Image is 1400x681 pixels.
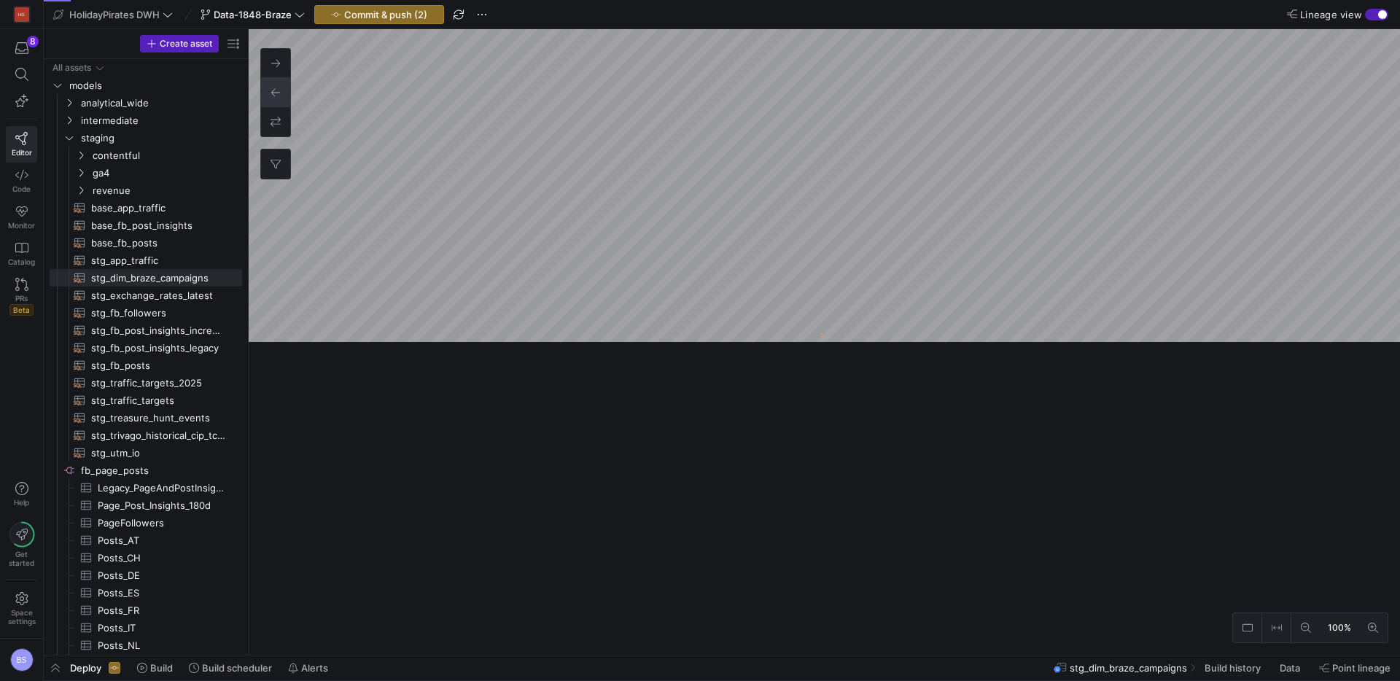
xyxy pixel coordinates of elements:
a: PRsBeta [6,272,37,322]
span: Build scheduler [202,662,272,674]
a: stg_utm_io​​​​​​​​​​ [50,444,242,462]
span: Create asset [160,39,212,49]
span: Commit & push (2) [344,9,427,20]
a: stg_fb_followers​​​​​​​​​​ [50,304,242,322]
a: stg_trivago_historical_cip_tc_revenues​​​​​​​​​​ [50,427,242,444]
span: stg_dim_braze_campaigns​​​​​​​​​​ [91,270,225,287]
button: Create asset [140,35,219,52]
button: Build scheduler [182,655,279,680]
span: Monitor [8,221,35,230]
div: Press SPACE to select this row. [50,584,242,602]
div: Press SPACE to select this row. [50,444,242,462]
span: stg_treasure_hunt_events​​​​​​​​​​ [91,410,225,427]
a: Posts_NL​​​​​​​​​ [50,637,242,654]
a: Posts_DE​​​​​​​​​ [50,567,242,584]
div: Press SPACE to select this row. [50,129,242,147]
a: Page_Post_Insights_180d​​​​​​​​​ [50,497,242,514]
a: stg_treasure_hunt_events​​​​​​​​​​ [50,409,242,427]
button: Point lineage [1312,655,1397,680]
div: All assets [52,63,91,73]
div: Press SPACE to select this row. [50,532,242,549]
div: 8 [27,36,39,47]
span: base_app_traffic​​​​​​​​​​ [91,200,225,217]
div: Press SPACE to select this row. [50,112,242,129]
div: Press SPACE to select this row. [50,304,242,322]
span: stg_trivago_historical_cip_tc_revenues​​​​​​​​​​ [91,427,225,444]
span: Posts_DE​​​​​​​​​ [98,567,225,584]
span: Posts_FR​​​​​​​​​ [98,602,225,619]
span: fb_page_posts​​​​​​​​ [81,462,240,479]
button: HolidayPirates DWH [50,5,176,24]
button: Help [6,475,37,513]
div: Press SPACE to select this row. [50,59,242,77]
img: logo.gif [814,331,836,353]
span: stg_utm_io​​​​​​​​​​ [91,445,225,462]
span: stg_traffic_targets​​​​​​​​​​ [91,392,225,409]
a: Posts_IT​​​​​​​​​ [50,619,242,637]
span: ga4 [93,165,240,182]
a: stg_dim_braze_campaigns​​​​​​​​​​ [50,269,242,287]
div: Press SPACE to select this row. [50,182,242,199]
div: Press SPACE to select this row. [50,637,242,654]
button: Build history [1198,655,1270,680]
span: stg_traffic_targets_2025​​​​​​​​​​ [91,375,225,392]
div: Press SPACE to select this row. [50,514,242,532]
a: base_fb_posts​​​​​​​​​​ [50,234,242,252]
span: stg_fb_posts​​​​​​​​​​ [91,357,225,374]
a: Editor [6,126,37,163]
div: Press SPACE to select this row. [50,77,242,94]
span: Help [12,498,31,507]
span: revenue [93,182,240,199]
span: Posts_IT​​​​​​​​​ [98,620,225,637]
a: Posts_FR​​​​​​​​​ [50,602,242,619]
span: stg_app_traffic​​​​​​​​​​ [91,252,225,269]
span: models [69,77,240,94]
span: intermediate [81,112,240,129]
button: BS [6,645,37,675]
div: Press SPACE to select this row. [50,374,242,392]
span: Catalog [8,257,35,266]
div: Press SPACE to select this row. [50,462,242,479]
span: analytical_wide [81,95,240,112]
div: HG [15,7,29,22]
button: Getstarted [6,516,37,573]
a: HG [6,2,37,27]
span: stg_fb_followers​​​​​​​​​​ [91,305,225,322]
a: PageFollowers​​​​​​​​​ [50,514,242,532]
span: Build [150,662,173,674]
a: Catalog [6,236,37,272]
div: Press SPACE to select this row. [50,252,242,269]
a: stg_traffic_targets​​​​​​​​​​ [50,392,242,409]
button: Commit & push (2) [314,5,444,24]
a: stg_fb_posts​​​​​​​​​​ [50,357,242,374]
button: Alerts [281,655,335,680]
span: Build history [1205,662,1261,674]
a: stg_exchange_rates_latest​​​​​​​​​​ [50,287,242,304]
a: stg_traffic_targets_2025​​​​​​​​​​ [50,374,242,392]
span: Legacy_PageAndPostInsights​​​​​​​​​ [98,480,225,497]
div: Press SPACE to select this row. [50,549,242,567]
a: Code [6,163,37,199]
div: Press SPACE to select this row. [50,409,242,427]
div: Press SPACE to select this row. [50,339,242,357]
button: Build [131,655,179,680]
span: contentful [93,147,240,164]
button: Data-1848-Braze [197,5,308,24]
div: Press SPACE to select this row. [50,497,242,514]
span: Page_Post_Insights_180d​​​​​​​​​ [98,497,225,514]
div: Press SPACE to select this row. [50,199,242,217]
span: stg_exchange_rates_latest​​​​​​​​​​ [91,287,225,304]
button: 8 [6,35,37,61]
span: PRs [15,294,28,303]
a: stg_app_traffic​​​​​​​​​​ [50,252,242,269]
span: Beta [9,304,34,316]
span: stg_fb_post_insights_increment​​​​​​​​​​ [91,322,225,339]
div: Press SPACE to select this row. [50,427,242,444]
span: Posts_ES​​​​​​​​​ [98,585,225,602]
a: Spacesettings [6,585,37,632]
div: Press SPACE to select this row. [50,619,242,637]
div: Press SPACE to select this row. [50,164,242,182]
span: PageFollowers​​​​​​​​​ [98,515,225,532]
span: Posts_NL​​​​​​​​​ [98,637,225,654]
div: Press SPACE to select this row. [50,234,242,252]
